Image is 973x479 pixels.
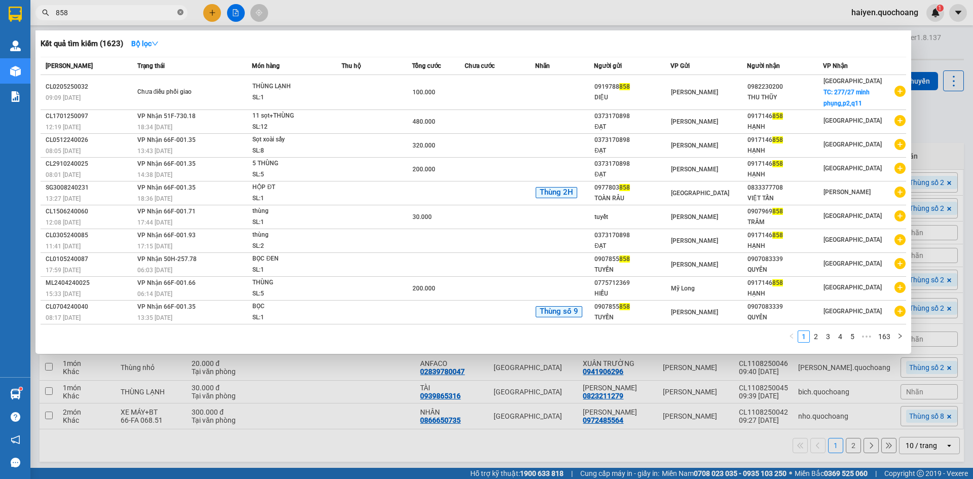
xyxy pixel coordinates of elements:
span: 13:27 [DATE] [46,195,81,202]
div: CL0205250032 [46,82,134,92]
div: HẠNH [747,145,823,156]
div: 5 THÙNG [252,158,328,169]
div: HẠNH [747,288,823,299]
div: SL: 1 [252,217,328,228]
div: Sọt xoài sấy [252,134,328,145]
a: 4 [835,331,846,342]
div: THÙNG LẠNH [252,81,328,92]
span: 858 [619,184,630,191]
span: 17:15 [DATE] [137,243,172,250]
span: VP Gửi [670,62,690,69]
span: VP Nhận 50H-257.78 [137,255,197,263]
img: solution-icon [10,91,21,102]
div: QUYÊN [747,265,823,275]
span: TC: 277/27 minh phụng,p2,q11 [824,89,870,107]
li: Next Page [894,330,906,343]
div: 0917146 [747,278,823,288]
button: left [785,330,798,343]
h3: Kết quả tìm kiếm ( 1623 ) [41,39,123,49]
div: SL: 5 [252,288,328,300]
span: right [897,333,903,339]
div: BỌC [252,301,328,312]
div: BỌC ĐEN [252,253,328,265]
span: 30.000 [413,213,432,220]
span: 858 [772,232,783,239]
span: left [789,333,795,339]
div: TRÂM [747,217,823,228]
div: Chưa điều phối giao [137,87,213,98]
span: 14:38 [DATE] [137,171,172,178]
li: 4 [834,330,846,343]
span: 11:41 [DATE] [46,243,81,250]
div: SG3008240231 [46,182,134,193]
span: Mỹ Long [671,285,695,292]
span: [GEOGRAPHIC_DATA] [824,117,882,124]
span: 100.000 [413,89,435,96]
div: TUYỀN [594,265,670,275]
span: [GEOGRAPHIC_DATA] [824,212,882,219]
li: 3 [822,330,834,343]
span: plus-circle [894,234,906,245]
span: question-circle [11,412,20,422]
span: Người nhận [747,62,780,69]
span: plus-circle [894,210,906,222]
div: 0977803 [594,182,670,193]
span: 200.000 [413,166,435,173]
span: 480.000 [413,118,435,125]
div: SL: 5 [252,169,328,180]
span: [PERSON_NAME] [671,142,718,149]
div: CL1701250097 [46,111,134,122]
a: 163 [875,331,893,342]
div: CL0704240040 [46,302,134,312]
div: 0917146 [747,135,823,145]
li: 2 [810,330,822,343]
span: [GEOGRAPHIC_DATA] [671,190,729,197]
div: thùng [252,230,328,241]
div: SL: 8 [252,145,328,157]
div: 0907855 [594,302,670,312]
span: 18:34 [DATE] [137,124,172,131]
span: 08:01 [DATE] [46,171,81,178]
img: warehouse-icon [10,66,21,77]
div: HẠNH [747,241,823,251]
span: 858 [772,208,783,215]
div: SL: 12 [252,122,328,133]
span: notification [11,435,20,445]
div: 0833377708 [747,182,823,193]
div: ĐẠT [594,122,670,132]
div: ĐẠT [594,169,670,180]
span: 18:36 [DATE] [137,195,172,202]
span: [PERSON_NAME] [671,213,718,220]
span: Tổng cước [412,62,441,69]
span: 12:19 [DATE] [46,124,81,131]
span: 13:43 [DATE] [137,148,172,155]
span: [GEOGRAPHIC_DATA] [824,78,882,85]
span: [PERSON_NAME] [824,189,871,196]
strong: Bộ lọc [131,40,159,48]
span: plus-circle [894,258,906,269]
div: 0907083339 [747,302,823,312]
span: [GEOGRAPHIC_DATA] [824,308,882,315]
span: VP Nhận 66F-001.93 [137,232,196,239]
span: 200.000 [413,285,435,292]
span: [GEOGRAPHIC_DATA] [824,284,882,291]
div: 0373170898 [594,230,670,241]
div: 0373170898 [594,135,670,145]
span: VP Nhận 51F-730.18 [137,113,196,120]
div: HỘP ĐT [252,182,328,193]
div: CL0512240026 [46,135,134,145]
span: VP Nhận 66F-001.35 [137,160,196,167]
div: HIẾU [594,288,670,299]
li: 5 [846,330,858,343]
div: tuyết [594,212,670,223]
span: 09:09 [DATE] [46,94,81,101]
li: Next 5 Pages [858,330,875,343]
span: search [42,9,49,16]
div: CL1506240060 [46,206,134,217]
div: 0907855 [594,254,670,265]
div: thùng [252,206,328,217]
span: plus-circle [894,282,906,293]
div: SL: 1 [252,265,328,276]
div: 0917146 [747,230,823,241]
span: [PERSON_NAME] [671,166,718,173]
